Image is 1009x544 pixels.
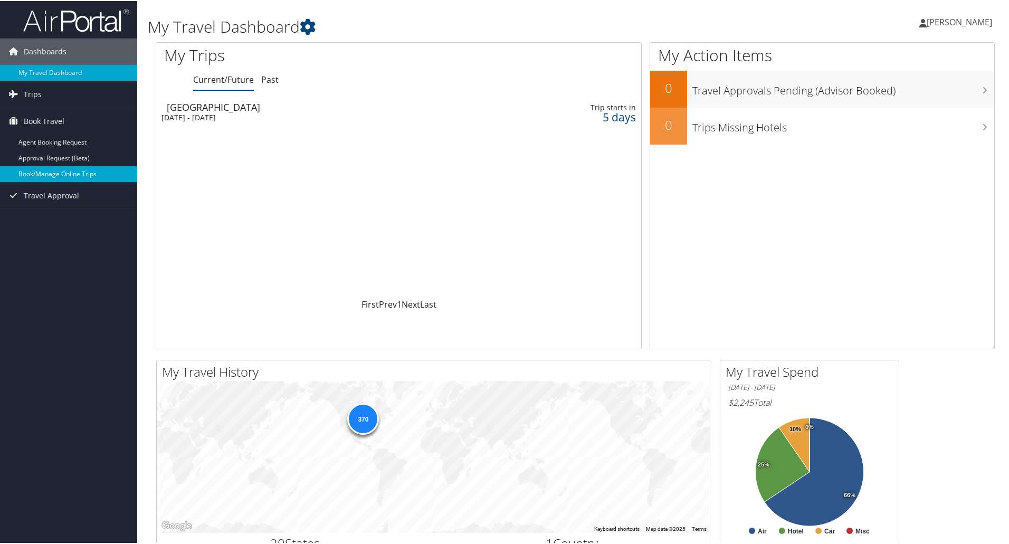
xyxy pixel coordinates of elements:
a: First [361,298,379,309]
text: Air [758,527,767,534]
tspan: 25% [758,461,769,467]
a: Last [420,298,436,309]
img: airportal-logo.png [23,7,129,32]
h6: Total [728,396,891,407]
a: 0Trips Missing Hotels [650,107,994,144]
h2: My Travel History [162,362,710,380]
a: Prev [379,298,397,309]
span: Book Travel [24,107,64,133]
h3: Trips Missing Hotels [692,114,994,134]
div: [DATE] - [DATE] [161,112,471,121]
img: Google [159,518,194,532]
div: 370 [347,402,379,434]
div: 5 days [533,111,636,121]
tspan: 10% [789,425,801,432]
span: $2,245 [728,396,754,407]
span: Trips [24,80,42,107]
a: Terms (opens in new tab) [692,525,707,531]
h2: 0 [650,78,687,96]
h2: 0 [650,115,687,133]
h6: [DATE] - [DATE] [728,381,891,392]
h1: My Travel Dashboard [148,15,718,37]
h1: My Trips [164,43,431,65]
div: [GEOGRAPHIC_DATA] [167,101,476,111]
span: Travel Approval [24,182,79,208]
h1: My Action Items [650,43,994,65]
div: Trip starts in [533,102,636,111]
h3: Travel Approvals Pending (Advisor Booked) [692,77,994,97]
tspan: 0% [805,423,814,430]
button: Keyboard shortcuts [594,524,640,532]
a: Current/Future [193,73,254,84]
a: [PERSON_NAME] [919,5,1003,37]
a: Next [402,298,420,309]
text: Misc [855,527,870,534]
text: Car [824,527,835,534]
span: [PERSON_NAME] [927,15,992,27]
a: Open this area in Google Maps (opens a new window) [159,518,194,532]
a: 1 [397,298,402,309]
text: Hotel [788,527,804,534]
h2: My Travel Spend [726,362,899,380]
a: Past [261,73,279,84]
span: Dashboards [24,37,66,64]
span: Map data ©2025 [646,525,686,531]
a: 0Travel Approvals Pending (Advisor Booked) [650,70,994,107]
tspan: 66% [844,491,855,498]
